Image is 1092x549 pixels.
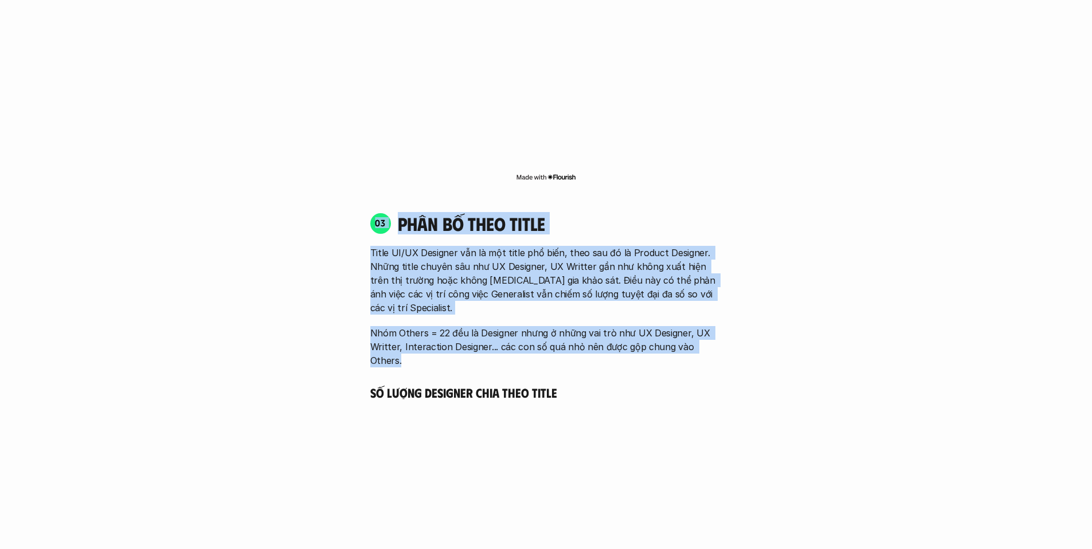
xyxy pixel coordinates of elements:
p: Nhóm Others = 22 đều là Designer nhưng ở những vai trò như UX Designer, UX Writter, Interaction D... [370,326,722,367]
p: 03 [375,218,386,228]
h5: Số lượng Designer chia theo Title [370,385,722,401]
img: Made with Flourish [516,172,576,182]
h4: phân bố theo title [398,213,722,234]
p: Title UI/UX Designer vẫn là một title phổ biến, theo sau đó là Product Designer. Những title chuy... [370,246,722,315]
